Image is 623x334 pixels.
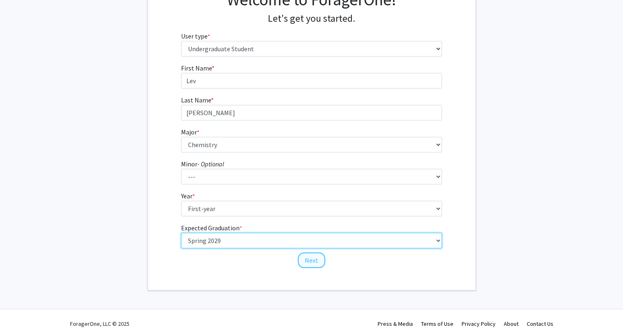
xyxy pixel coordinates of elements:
i: - Optional [197,160,224,168]
span: Last Name [181,96,211,104]
a: Terms of Use [421,320,453,327]
iframe: Chat [6,297,35,328]
a: Privacy Policy [462,320,496,327]
button: Next [298,252,325,268]
a: Press & Media [378,320,413,327]
h4: Let's get you started. [181,13,442,25]
label: Year [181,191,195,201]
label: Expected Graduation [181,223,242,233]
span: First Name [181,64,212,72]
a: Contact Us [527,320,553,327]
label: Minor [181,159,224,169]
label: User type [181,31,210,41]
a: About [504,320,519,327]
label: Major [181,127,199,137]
